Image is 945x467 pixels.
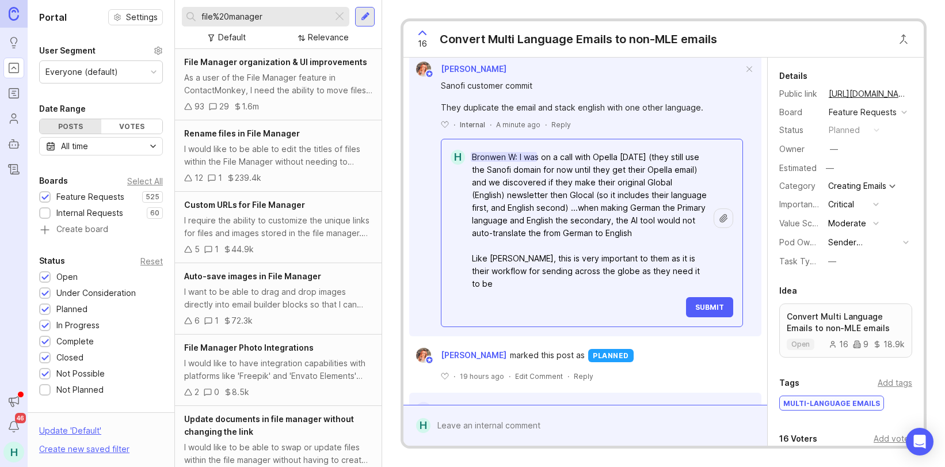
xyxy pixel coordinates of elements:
[465,146,714,307] textarea: Bronwen W: I was on a call with Opella [DATE] (they still use the Sanofi domain for now until the...
[829,106,897,119] div: Feature Requests
[451,150,465,165] div: H
[195,386,199,398] div: 2
[460,371,504,381] span: 19 hours ago
[3,134,24,154] a: Autopilot
[308,31,349,44] div: Relevance
[779,303,912,358] a: Convert Multi Language Emails to non-MLE emailsopen16918.9k
[39,254,65,268] div: Status
[101,119,163,134] div: Votes
[3,416,24,437] button: Notifications
[779,124,820,136] div: Status
[56,271,78,283] div: Open
[218,172,222,184] div: 1
[441,404,590,414] span: [PERSON_NAME]#39;[PERSON_NAME]
[56,303,87,316] div: Planned
[829,124,860,136] div: planned
[184,214,372,240] div: I require the ability to customize the unique links for files and images stored in the file manag...
[686,297,733,317] button: Submit
[830,143,838,155] div: —
[3,442,24,462] button: H
[40,119,101,134] div: Posts
[215,314,219,327] div: 1
[779,432,817,446] div: 16 Voters
[56,335,94,348] div: Complete
[779,376,799,390] div: Tags
[219,100,229,113] div: 29
[195,172,203,184] div: 12
[441,79,743,92] div: Sanofi customer commit
[146,192,159,202] p: 525
[490,120,491,130] div: ·
[56,384,104,396] div: Not Planned
[779,218,824,228] label: Value Scale
[779,237,838,247] label: Pod Ownership
[9,7,19,20] img: Canny Home
[3,159,24,180] a: Changelog
[61,140,88,153] div: All time
[232,386,249,398] div: 8.5k
[779,164,817,172] div: Estimated
[108,9,163,25] button: Settings
[779,284,797,298] div: Idea
[906,428,933,455] div: Open Intercom Messenger
[184,271,321,281] span: Auto-save images in File Manager
[56,207,123,219] div: Internal Requests
[3,108,24,129] a: Users
[127,178,163,184] div: Select All
[441,349,506,362] span: [PERSON_NAME]
[56,191,124,203] div: Feature Requests
[409,62,506,77] a: Bronwen W[PERSON_NAME]
[574,371,593,381] div: Reply
[515,371,563,381] div: Edit Comment
[829,340,848,348] div: 16
[454,371,455,381] div: ·
[195,243,200,256] div: 5
[669,403,735,416] a: [PERSON_NAME]
[413,348,435,363] img: Bronwen W
[440,31,717,47] div: Convert Multi Language Emails to non-MLE emails
[853,340,868,348] div: 9
[214,386,219,398] div: 0
[409,402,590,417] a: S[PERSON_NAME]#39;[PERSON_NAME]
[3,32,24,53] a: Ideas
[39,10,67,24] h1: Portal
[184,128,300,138] span: Rename files in File Manager
[441,101,743,114] div: They duplicate the email and stack english with one other language.
[779,199,822,209] label: Importance
[779,106,820,119] div: Board
[184,414,354,436] span: Update documents in file manager without changing the link
[235,172,261,184] div: 239.4k
[567,371,569,381] div: ·
[828,236,898,249] div: Sender Experience
[184,57,367,67] span: File Manager organization & UI improvements
[39,424,101,443] div: Update ' Default '
[242,100,259,113] div: 1.6m
[460,120,485,130] div: Internal
[594,403,666,416] div: voted on behalf of
[231,314,253,327] div: 72.3k
[56,287,136,299] div: Under Consideration
[175,192,382,263] a: Custom URLs for File ManagerI require the ability to customize the unique links for files and ima...
[779,88,820,100] div: Public link
[413,62,435,77] img: Bronwen W
[56,367,105,380] div: Not Possible
[184,200,305,210] span: Custom URLs for File Manager
[874,432,912,445] div: Add voter
[184,343,314,352] span: File Manager Photo Integrations
[425,356,434,365] img: member badge
[184,441,372,466] div: I would like to be able to swap or update files within the file manager without having to create ...
[184,71,372,97] div: As a user of the File Manager feature in ContactMonkey, I need the ability to move files into fol...
[3,58,24,78] a: Portal
[126,12,158,23] span: Settings
[140,258,163,264] div: Reset
[779,143,820,155] div: Owner
[510,349,585,362] span: marked this post as
[416,418,430,433] div: H
[822,161,837,176] div: —
[39,102,86,116] div: Date Range
[892,28,915,51] button: Close button
[56,351,83,364] div: Closed
[39,225,163,236] a: Create board
[3,391,24,412] button: Announcements
[551,120,571,130] div: Reply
